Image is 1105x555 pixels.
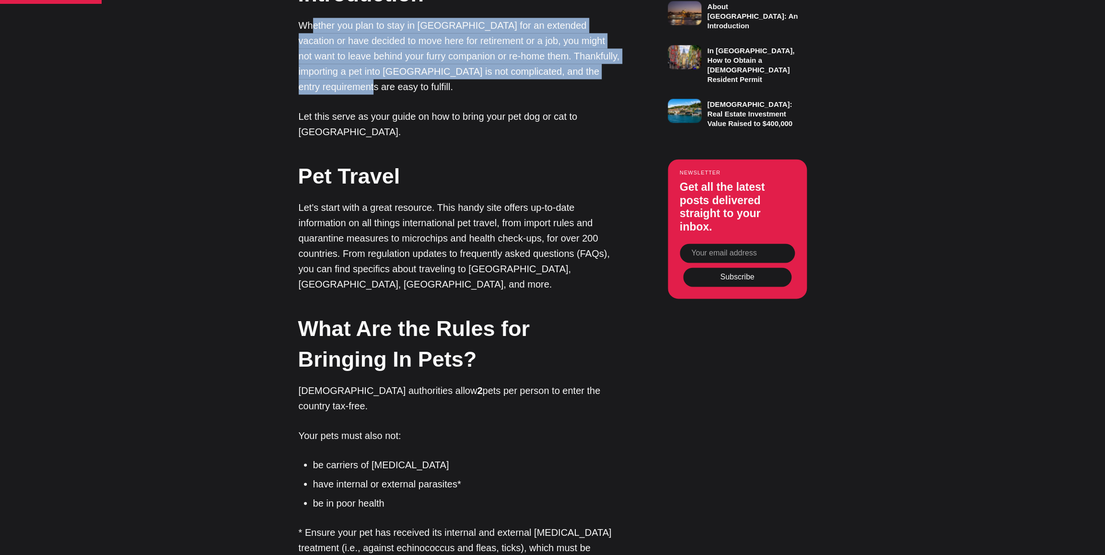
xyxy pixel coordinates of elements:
h3: [DEMOGRAPHIC_DATA]: Real Estate Investment Value Raised to $400,000 [707,100,792,128]
li: be carriers of [MEDICAL_DATA] [313,457,620,472]
small: Newsletter [680,170,795,175]
p: [DEMOGRAPHIC_DATA] authorities allow pets per person to enter the country tax-free. [299,382,620,413]
h2: What Are the Rules for Bringing In Pets? [298,313,619,374]
p: Whether you plan to stay in [GEOGRAPHIC_DATA] for an extended vacation or have decided to move he... [299,18,620,94]
a: In [GEOGRAPHIC_DATA], How to Obtain a [DEMOGRAPHIC_DATA] Resident Permit [668,39,807,85]
p: Your pets must also not: [299,428,620,443]
p: Let's start with a great resource. This handy site offers up-to-date information on all things in... [299,200,620,292]
h3: In [GEOGRAPHIC_DATA], How to Obtain a [DEMOGRAPHIC_DATA] Resident Permit [707,46,794,84]
input: Your email address [680,243,795,263]
p: Let this serve as your guide on how to bring your pet dog or cat to [GEOGRAPHIC_DATA]. [299,109,620,139]
li: have internal or external parasites* [313,476,620,491]
h3: Get all the latest posts delivered straight to your inbox. [680,181,795,233]
h3: About [GEOGRAPHIC_DATA]: An Introduction [707,2,798,30]
strong: 2 [477,385,482,395]
h2: Pet Travel [298,161,619,191]
a: [DEMOGRAPHIC_DATA]: Real Estate Investment Value Raised to $400,000 [668,93,807,128]
li: be in poor health [313,496,620,510]
button: Subscribe [683,267,791,287]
